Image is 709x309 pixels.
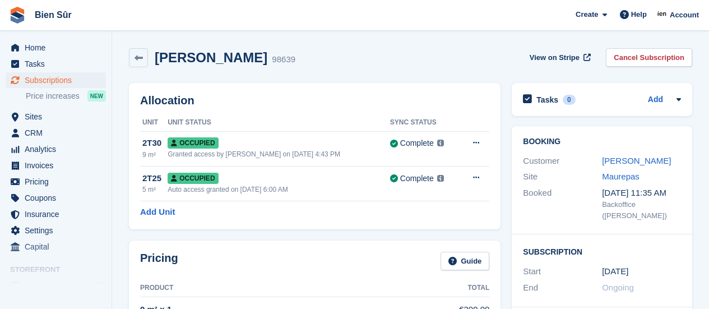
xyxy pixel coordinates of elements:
a: menu [6,158,106,173]
div: 9 m² [142,150,168,160]
img: icon-info-grey-7440780725fd019a000dd9b08b2336e03edf1995a4989e88bcd33f0948082b44.svg [437,140,444,146]
a: menu [6,278,106,294]
h2: Tasks [536,95,558,105]
span: Occupied [168,173,218,184]
div: Customer [523,155,602,168]
div: Complete [400,173,434,185]
div: [DATE] 11:35 AM [602,187,681,200]
a: Add [648,94,663,107]
a: Add Unit [140,206,175,219]
div: 98639 [272,53,295,66]
a: menu [6,174,106,190]
span: Help [631,9,647,20]
span: Settings [25,223,92,238]
img: icon-info-grey-7440780725fd019a000dd9b08b2336e03edf1995a4989e88bcd33f0948082b44.svg [437,175,444,182]
a: View on Stripe [525,48,593,67]
span: Capital [25,239,92,255]
a: menu [6,56,106,72]
span: Storefront [10,264,112,275]
a: Cancel Subscription [606,48,692,67]
h2: Pricing [140,252,178,270]
div: Granted access by [PERSON_NAME] on [DATE] 4:43 PM [168,149,390,159]
h2: Allocation [140,94,489,107]
span: CRM [25,125,92,141]
span: Ongoing [602,283,634,292]
h2: [PERSON_NAME] [155,50,267,65]
span: Analytics [25,141,92,157]
span: Booking Portal [25,278,92,294]
div: 0 [563,95,576,105]
a: Price increases NEW [26,90,106,102]
h2: Subscription [523,246,681,257]
span: Price increases [26,91,80,102]
div: Auto access granted on [DATE] 6:00 AM [168,185,390,195]
a: menu [6,141,106,157]
a: menu [6,109,106,124]
span: Subscriptions [25,72,92,88]
div: Backoffice ([PERSON_NAME]) [602,199,681,221]
span: Invoices [25,158,92,173]
a: [PERSON_NAME] [602,156,671,165]
span: Occupied [168,137,218,149]
a: menu [6,125,106,141]
th: Sync Status [390,114,460,132]
a: Guide [441,252,490,270]
div: Start [523,265,602,278]
div: 2T25 [142,172,168,185]
span: Home [25,40,92,56]
div: 5 m² [142,185,168,195]
div: Site [523,170,602,183]
div: 2T30 [142,137,168,150]
a: Maurepas [602,172,640,181]
a: menu [6,223,106,238]
span: Account [670,10,699,21]
a: menu [6,239,106,255]
th: Unit Status [168,114,390,132]
span: View on Stripe [530,52,580,63]
a: menu [6,40,106,56]
img: stora-icon-8386f47178a22dfd0bd8f6a31ec36ba5ce8667c1dd55bd0f319d3a0aa187defe.svg [9,7,26,24]
th: Unit [140,114,168,132]
span: Insurance [25,206,92,222]
div: NEW [87,90,106,102]
a: menu [6,206,106,222]
div: End [523,282,602,294]
a: menu [6,72,106,88]
a: menu [6,190,106,206]
h2: Booking [523,137,681,146]
a: Bien Sûr [30,6,76,24]
a: Preview store [92,279,106,293]
span: Pricing [25,174,92,190]
span: Tasks [25,56,92,72]
div: Booked [523,187,602,222]
span: Sites [25,109,92,124]
span: Create [576,9,598,20]
span: Coupons [25,190,92,206]
time: 2025-08-01 22:00:00 UTC [602,265,628,278]
img: Asmaa Habri [657,9,668,20]
div: Complete [400,137,434,149]
th: Total [424,279,490,297]
th: Product [140,279,424,297]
